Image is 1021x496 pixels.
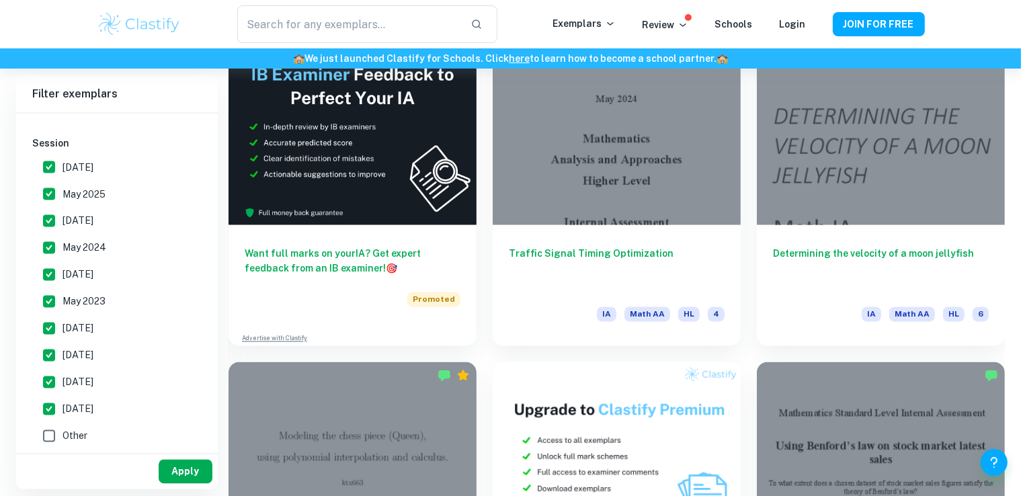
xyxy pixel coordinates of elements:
[943,307,965,322] span: HL
[386,263,397,274] span: 🎯
[643,17,688,32] p: Review
[985,369,998,382] img: Marked
[32,136,202,151] h6: Session
[493,39,741,346] a: Traffic Signal Timing OptimizationIAMath AAHL4
[509,247,725,291] h6: Traffic Signal Timing Optimization
[708,307,725,322] span: 4
[509,53,530,64] a: here
[63,160,93,175] span: [DATE]
[624,307,670,322] span: Math AA
[981,449,1008,476] button: Help and Feedback
[678,307,700,322] span: HL
[237,5,459,43] input: Search for any exemplars...
[63,375,93,390] span: [DATE]
[438,369,451,382] img: Marked
[229,39,477,346] a: Want full marks on yourIA? Get expert feedback from an IB examiner!PromotedAdvertise with Clastify
[407,292,460,307] span: Promoted
[780,19,806,30] a: Login
[63,402,93,417] span: [DATE]
[833,12,925,36] button: JOIN FOR FREE
[293,53,304,64] span: 🏫
[63,267,93,282] span: [DATE]
[63,241,106,255] span: May 2024
[16,75,218,113] h6: Filter exemplars
[715,19,753,30] a: Schools
[717,53,728,64] span: 🏫
[889,307,935,322] span: Math AA
[63,321,93,336] span: [DATE]
[553,16,616,31] p: Exemplars
[773,247,989,291] h6: Determining the velocity of a moon jellyfish
[97,11,182,38] img: Clastify logo
[862,307,881,322] span: IA
[597,307,616,322] span: IA
[245,247,460,276] h6: Want full marks on your IA ? Get expert feedback from an IB examiner!
[242,334,307,343] a: Advertise with Clastify
[229,39,477,225] img: Thumbnail
[63,348,93,363] span: [DATE]
[973,307,989,322] span: 6
[757,39,1005,346] a: Determining the velocity of a moon jellyfishIAMath AAHL6
[63,294,106,309] span: May 2023
[159,460,212,484] button: Apply
[3,51,1018,66] h6: We just launched Clastify for Schools. Click to learn how to become a school partner.
[63,214,93,229] span: [DATE]
[63,187,106,202] span: May 2025
[63,429,87,444] span: Other
[456,369,470,382] div: Premium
